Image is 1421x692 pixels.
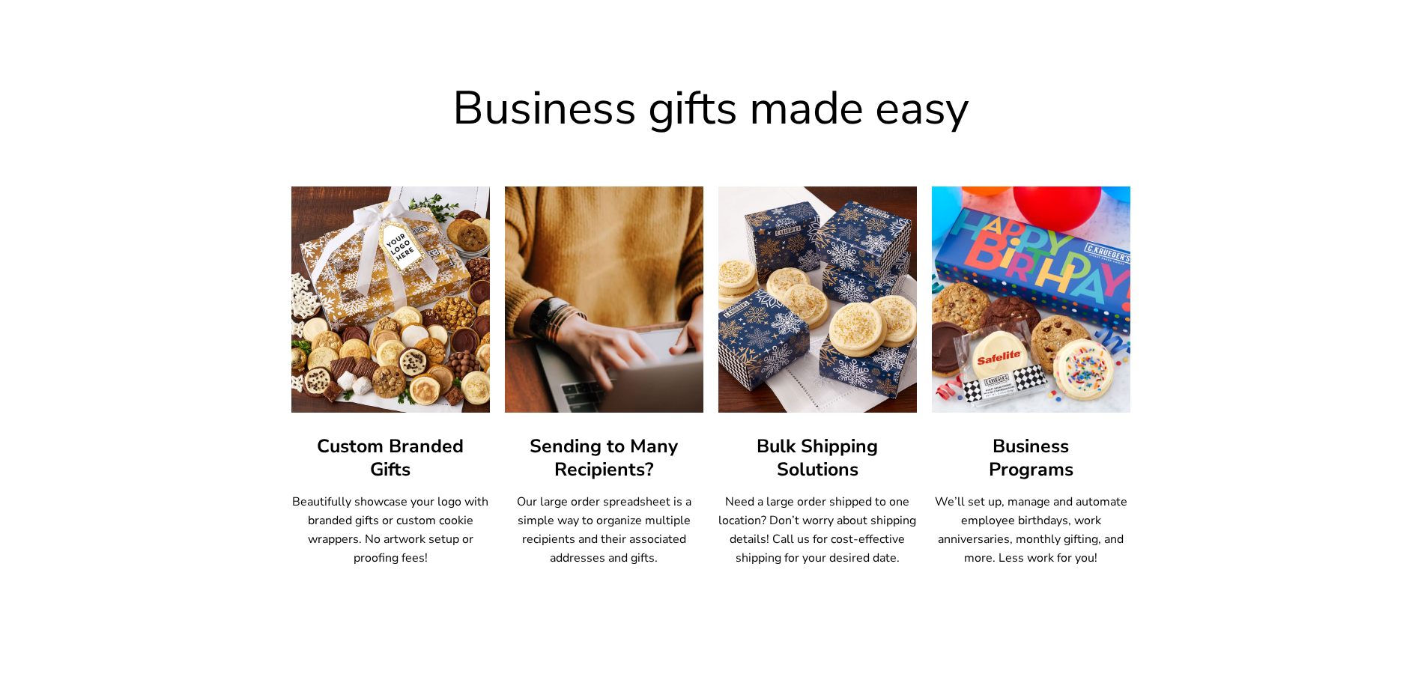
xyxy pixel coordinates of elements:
[291,493,490,568] p: Beautifully showcase your logo with branded gifts or custom cookie wrappers. No artwork setup or ...
[505,493,703,568] p: Our large order spreadsheet is a simple way to organize multiple recipients and their associated ...
[291,186,490,413] img: Custom Branded Gifts
[291,435,490,482] h3: Custom Branded Gifts
[505,186,703,413] img: Sending to Many Recipients?
[932,435,1130,482] h3: Business Programs
[291,83,1130,134] h2: Business gifts made easy
[718,186,917,413] img: Bulk Shipping Solutions
[718,435,917,482] h3: Bulk Shipping Solutions
[932,493,1130,568] p: We’ll set up, manage and automate employee birthdays, work anniversaries, monthly gifting, and mo...
[718,493,917,568] p: Need a large order shipped to one location? Don’t worry about shipping details! Call us for cost-...
[932,186,1130,413] img: Business Programs
[505,435,703,482] h3: Sending to Many Recipients?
